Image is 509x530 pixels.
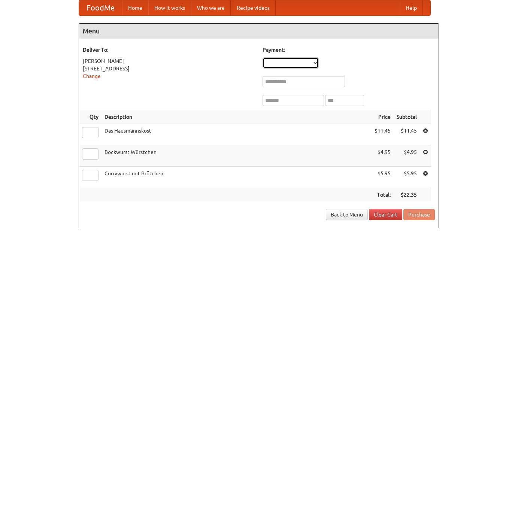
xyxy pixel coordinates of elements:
[148,0,191,15] a: How it works
[394,124,420,145] td: $11.45
[102,145,372,167] td: Bockwurst Würstchen
[394,145,420,167] td: $4.95
[372,188,394,202] th: Total:
[372,145,394,167] td: $4.95
[372,124,394,145] td: $11.45
[394,167,420,188] td: $5.95
[263,46,435,54] h5: Payment:
[369,209,402,220] a: Clear Cart
[79,110,102,124] th: Qty
[394,188,420,202] th: $22.35
[400,0,423,15] a: Help
[326,209,368,220] a: Back to Menu
[102,167,372,188] td: Currywurst mit Brötchen
[394,110,420,124] th: Subtotal
[83,57,255,65] div: [PERSON_NAME]
[403,209,435,220] button: Purchase
[231,0,276,15] a: Recipe videos
[79,0,122,15] a: FoodMe
[372,167,394,188] td: $5.95
[122,0,148,15] a: Home
[83,65,255,72] div: [STREET_ADDRESS]
[191,0,231,15] a: Who we are
[102,124,372,145] td: Das Hausmannskost
[83,73,101,79] a: Change
[372,110,394,124] th: Price
[102,110,372,124] th: Description
[83,46,255,54] h5: Deliver To:
[79,24,439,39] h4: Menu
